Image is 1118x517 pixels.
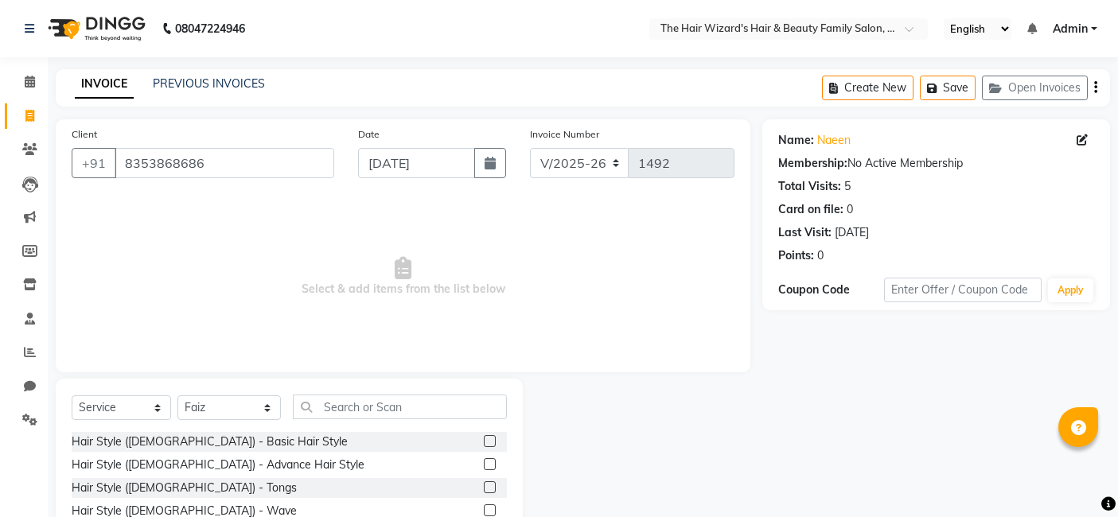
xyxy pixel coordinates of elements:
[72,148,116,178] button: +91
[778,247,814,264] div: Points:
[530,127,599,142] label: Invoice Number
[778,155,847,172] div: Membership:
[153,76,265,91] a: PREVIOUS INVOICES
[822,76,913,100] button: Create New
[884,278,1042,302] input: Enter Offer / Coupon Code
[72,127,97,142] label: Client
[817,247,824,264] div: 0
[844,178,851,195] div: 5
[778,178,841,195] div: Total Visits:
[778,282,883,298] div: Coupon Code
[115,148,334,178] input: Search by Name/Mobile/Email/Code
[75,70,134,99] a: INVOICE
[835,224,869,241] div: [DATE]
[358,127,380,142] label: Date
[778,224,832,241] div: Last Visit:
[1051,453,1102,501] iframe: chat widget
[175,6,245,51] b: 08047224946
[847,201,853,218] div: 0
[72,480,297,496] div: Hair Style ([DEMOGRAPHIC_DATA]) - Tongs
[982,76,1088,100] button: Open Invoices
[1053,21,1088,37] span: Admin
[920,76,976,100] button: Save
[41,6,150,51] img: logo
[293,395,507,419] input: Search or Scan
[778,132,814,149] div: Name:
[1048,278,1093,302] button: Apply
[72,433,348,450] div: Hair Style ([DEMOGRAPHIC_DATA]) - Basic Hair Style
[778,201,843,218] div: Card on file:
[72,457,364,473] div: Hair Style ([DEMOGRAPHIC_DATA]) - Advance Hair Style
[72,197,734,356] span: Select & add items from the list below
[817,132,851,149] a: Naeen
[778,155,1094,172] div: No Active Membership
